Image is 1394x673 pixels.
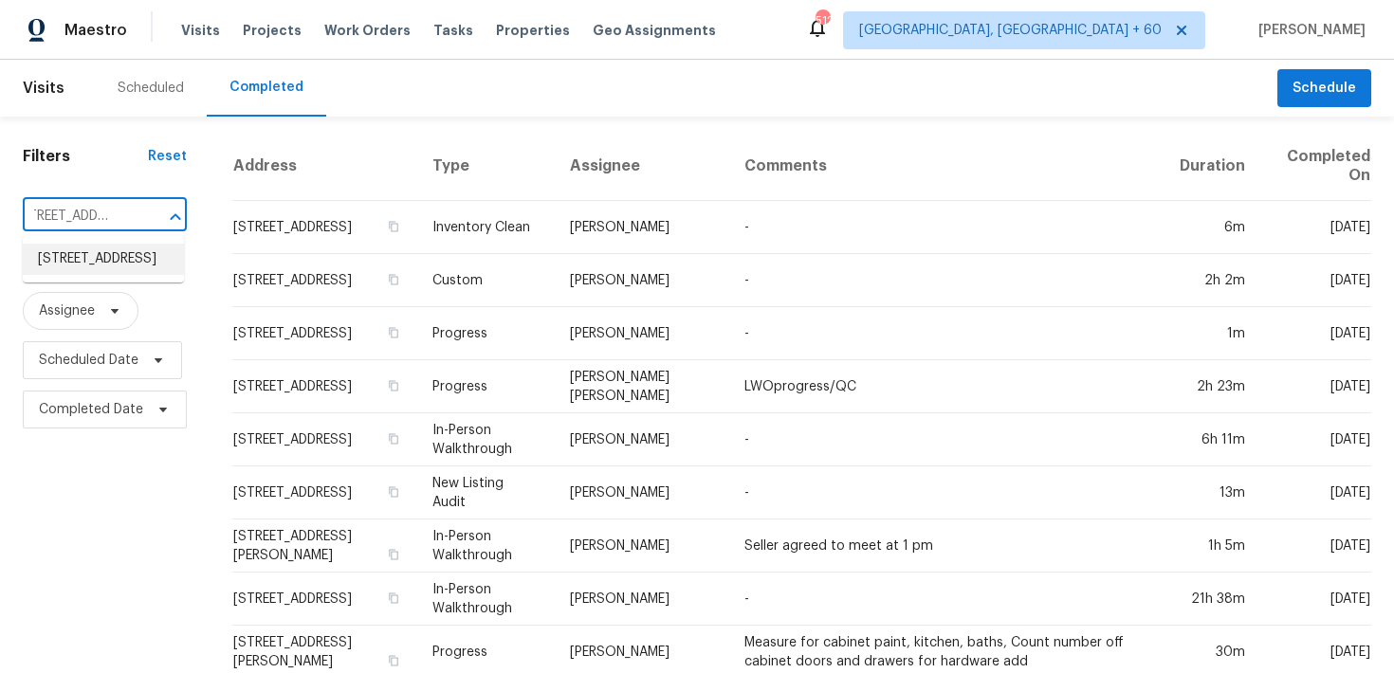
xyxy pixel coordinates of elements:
td: [STREET_ADDRESS] [232,466,417,519]
button: Copy Address [385,324,402,341]
span: Scheduled Date [39,351,138,370]
td: In-Person Walkthrough [417,573,555,626]
div: 512 [816,11,829,30]
button: Schedule [1277,69,1371,108]
th: Duration [1165,132,1260,201]
span: [PERSON_NAME] [1251,21,1366,40]
td: [DATE] [1260,573,1371,626]
td: [DATE] [1260,201,1371,254]
td: [PERSON_NAME] [555,413,729,466]
button: Copy Address [385,652,402,669]
td: [PERSON_NAME] [555,254,729,307]
li: [STREET_ADDRESS] [23,244,184,275]
th: Comments [729,132,1165,201]
button: Copy Address [385,483,402,500]
td: - [729,413,1165,466]
span: Maestro [64,21,127,40]
td: [DATE] [1260,519,1371,573]
span: [GEOGRAPHIC_DATA], [GEOGRAPHIC_DATA] + 60 [859,21,1162,40]
td: [STREET_ADDRESS] [232,254,417,307]
td: 1m [1165,307,1260,360]
span: Geo Assignments [593,21,716,40]
span: Completed Date [39,400,143,419]
span: Assignee [39,301,95,320]
span: Projects [243,21,302,40]
button: Copy Address [385,218,402,235]
button: Copy Address [385,271,402,288]
td: - [729,573,1165,626]
td: [STREET_ADDRESS] [232,573,417,626]
td: 2h 23m [1165,360,1260,413]
td: - [729,466,1165,519]
td: Progress [417,307,555,360]
span: Visits [23,67,64,109]
td: - [729,307,1165,360]
td: Custom [417,254,555,307]
td: [PERSON_NAME] [555,466,729,519]
td: [STREET_ADDRESS] [232,360,417,413]
th: Type [417,132,555,201]
td: 6h 11m [1165,413,1260,466]
td: [PERSON_NAME] [555,307,729,360]
h1: Filters [23,147,148,166]
td: LWOprogress/QC [729,360,1165,413]
span: Schedule [1293,77,1356,100]
td: [STREET_ADDRESS] [232,201,417,254]
td: 1h 5m [1165,519,1260,573]
td: Inventory Clean [417,201,555,254]
td: 6m [1165,201,1260,254]
td: [STREET_ADDRESS] [232,307,417,360]
td: [PERSON_NAME] [PERSON_NAME] [555,360,729,413]
td: [DATE] [1260,466,1371,519]
span: Visits [181,21,220,40]
td: New Listing Audit [417,466,555,519]
th: Address [232,132,417,201]
button: Copy Address [385,377,402,394]
th: Assignee [555,132,729,201]
button: Copy Address [385,590,402,607]
div: Reset [148,147,187,166]
div: Scheduled [118,79,184,98]
td: 13m [1165,466,1260,519]
span: Work Orders [324,21,411,40]
td: - [729,254,1165,307]
td: [DATE] [1260,307,1371,360]
td: [STREET_ADDRESS] [232,413,417,466]
td: [DATE] [1260,413,1371,466]
input: Search for an address... [23,202,134,231]
td: In-Person Walkthrough [417,413,555,466]
button: Copy Address [385,546,402,563]
td: [STREET_ADDRESS][PERSON_NAME] [232,519,417,573]
button: Close [162,204,189,230]
td: In-Person Walkthrough [417,519,555,573]
span: Properties [496,21,570,40]
td: 21h 38m [1165,573,1260,626]
td: - [729,201,1165,254]
td: [DATE] [1260,360,1371,413]
td: [PERSON_NAME] [555,519,729,573]
td: [PERSON_NAME] [555,573,729,626]
th: Completed On [1260,132,1371,201]
button: Copy Address [385,430,402,447]
td: [DATE] [1260,254,1371,307]
span: Tasks [433,24,473,37]
td: 2h 2m [1165,254,1260,307]
div: Completed [229,78,303,97]
td: [PERSON_NAME] [555,201,729,254]
td: Seller agreed to meet at 1 pm [729,519,1165,573]
td: Progress [417,360,555,413]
